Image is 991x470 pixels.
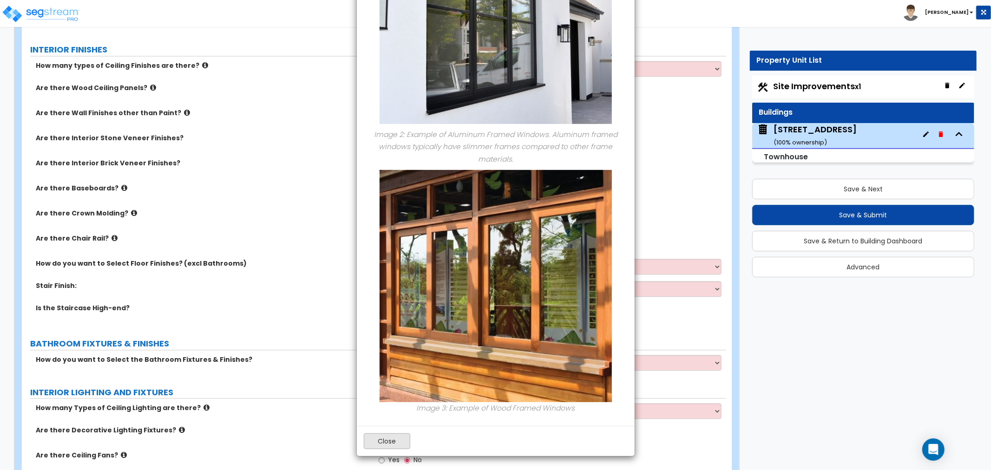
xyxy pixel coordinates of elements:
em: Image 3: Example of Wood Framed Windows [416,403,575,412]
button: Close [364,433,410,449]
em: Image 2: Example of Aluminum Framed Windows. Aluminum framed windows typically have slimmer frame... [374,130,617,163]
div: Open Intercom Messenger [922,438,945,461]
img: window-frame-wood.jpeg [380,170,612,402]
